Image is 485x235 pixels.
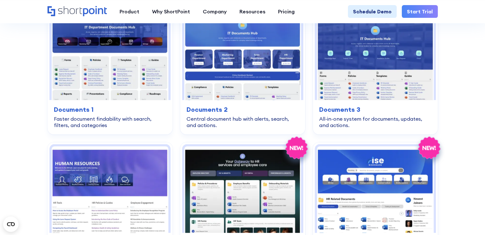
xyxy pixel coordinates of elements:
[272,5,301,18] a: Pricing
[453,204,485,235] iframe: Chat Widget
[3,217,18,232] button: Open CMP widget
[48,6,107,17] a: Home
[146,5,196,18] a: Why ShortPoint
[239,8,265,15] div: Resources
[348,5,397,18] a: Schedule Demo
[203,8,227,15] div: Company
[402,5,438,18] a: Start Trial
[196,5,233,18] a: Company
[48,10,173,135] a: Documents 1 – SharePoint Document Library Template: Faster document findability with search, filt...
[187,105,299,114] h3: Documents 2
[317,146,434,233] img: HR 11 – Human Resources Website Template: A dynamic, searchable hub connecting employees with HR ...
[319,116,431,128] div: All-in-one system for documents, updates, and actions.
[187,116,299,128] div: Central document hub with alerts, search, and actions.
[184,14,301,100] img: Documents 2 – Document Management Template: Central document hub with alerts, search, and actions.
[113,5,146,18] a: Product
[120,8,139,15] div: Product
[453,204,485,235] div: Widget de chat
[319,105,431,114] h3: Documents 3
[180,10,305,135] a: Documents 2 – Document Management Template: Central document hub with alerts, search, and actions...
[278,8,295,15] div: Pricing
[52,146,168,233] img: HR 1 – Human Resources Template: Centralize tools, policies, training, engagement, and news.
[317,14,434,100] img: Documents 3 – Document Management System Template: All-in-one system for documents, updates, and ...
[54,105,166,114] h3: Documents 1
[152,8,190,15] div: Why ShortPoint
[54,116,166,128] div: Faster document findability with search, filters, and categories
[233,5,272,18] a: Resources
[313,10,438,135] a: Documents 3 – Document Management System Template: All-in-one system for documents, updates, and ...
[52,14,168,100] img: Documents 1 – SharePoint Document Library Template: Faster document findability with search, filt...
[184,146,301,233] img: HR 10 – HR Intranet Page: Single, central gateway for all essential employee resources.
